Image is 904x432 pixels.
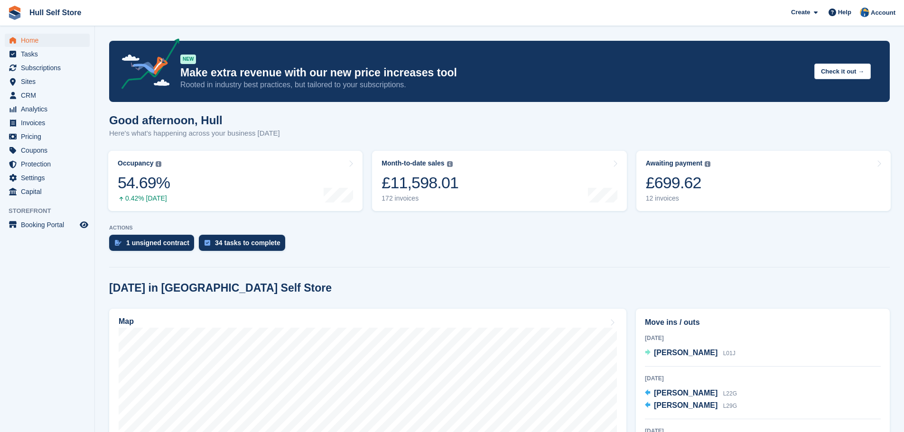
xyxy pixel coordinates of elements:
[118,159,153,167] div: Occupancy
[118,173,170,193] div: 54.69%
[5,157,90,171] a: menu
[723,403,737,409] span: L29G
[108,151,363,211] a: Occupancy 54.69% 0.42% [DATE]
[21,218,78,231] span: Booking Portal
[205,240,210,246] img: task-75834270c22a3079a89374b754ae025e5fb1db73e45f91037f5363f120a921f8.svg
[372,151,626,211] a: Month-to-date sales £11,598.01 172 invoices
[78,219,90,230] a: Preview store
[5,171,90,184] a: menu
[21,102,78,116] span: Analytics
[645,400,737,412] a: [PERSON_NAME] L29G
[646,173,711,193] div: £699.62
[645,387,737,400] a: [PERSON_NAME] L22G
[654,401,718,409] span: [PERSON_NAME]
[115,240,121,246] img: contract_signature_icon-13c848040528278c33f63329250d36e43548de30e8caae1d1a13099fd9432cc5.svg
[180,80,807,90] p: Rooted in industry best practices, but tailored to your subscriptions.
[109,128,280,139] p: Here's what's happening across your business [DATE]
[215,239,280,247] div: 34 tasks to complete
[5,34,90,47] a: menu
[860,8,869,17] img: Hull Self Store
[871,8,895,18] span: Account
[5,144,90,157] a: menu
[636,151,891,211] a: Awaiting payment £699.62 12 invoices
[5,218,90,231] a: menu
[791,8,810,17] span: Create
[21,75,78,88] span: Sites
[645,347,736,359] a: [PERSON_NAME] L01J
[838,8,851,17] span: Help
[113,38,180,92] img: price-adjustments-announcement-icon-8257ccfd72463d97f412b2fc003d46551f7dbcb40ab6d574587a9cd5c0d94...
[654,349,718,357] span: [PERSON_NAME]
[21,185,78,198] span: Capital
[5,75,90,88] a: menu
[5,185,90,198] a: menu
[645,317,881,328] h2: Move ins / outs
[180,55,196,64] div: NEW
[109,282,332,294] h2: [DATE] in [GEOGRAPHIC_DATA] Self Store
[382,173,458,193] div: £11,598.01
[109,114,280,127] h1: Good afternoon, Hull
[5,102,90,116] a: menu
[199,235,290,256] a: 34 tasks to complete
[21,47,78,61] span: Tasks
[646,194,711,202] div: 12 invoices
[5,89,90,102] a: menu
[21,130,78,143] span: Pricing
[5,47,90,61] a: menu
[21,171,78,184] span: Settings
[109,225,890,231] p: ACTIONS
[814,64,871,79] button: Check it out →
[21,61,78,74] span: Subscriptions
[723,350,736,357] span: L01J
[156,161,161,167] img: icon-info-grey-7440780725fd019a000dd9b08b2336e03edf1995a4989e88bcd33f0948082b44.svg
[21,34,78,47] span: Home
[723,390,737,397] span: L22G
[382,159,444,167] div: Month-to-date sales
[21,89,78,102] span: CRM
[109,235,199,256] a: 1 unsigned contract
[646,159,703,167] div: Awaiting payment
[119,317,134,326] h2: Map
[21,144,78,157] span: Coupons
[118,194,170,202] div: 0.42% [DATE]
[447,161,453,167] img: icon-info-grey-7440780725fd019a000dd9b08b2336e03edf1995a4989e88bcd33f0948082b44.svg
[8,6,22,20] img: stora-icon-8386f47178a22dfd0bd8f6a31ec36ba5ce8667c1dd55bd0f319d3a0aa187defe.svg
[21,116,78,129] span: Invoices
[5,116,90,129] a: menu
[705,161,710,167] img: icon-info-grey-7440780725fd019a000dd9b08b2336e03edf1995a4989e88bcd33f0948082b44.svg
[5,130,90,143] a: menu
[26,5,85,20] a: Hull Self Store
[180,66,807,80] p: Make extra revenue with our new price increases tool
[382,194,458,202] div: 172 invoices
[645,374,881,383] div: [DATE]
[654,389,718,397] span: [PERSON_NAME]
[126,239,189,247] div: 1 unsigned contract
[9,206,94,216] span: Storefront
[21,157,78,171] span: Protection
[5,61,90,74] a: menu
[645,334,881,342] div: [DATE]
